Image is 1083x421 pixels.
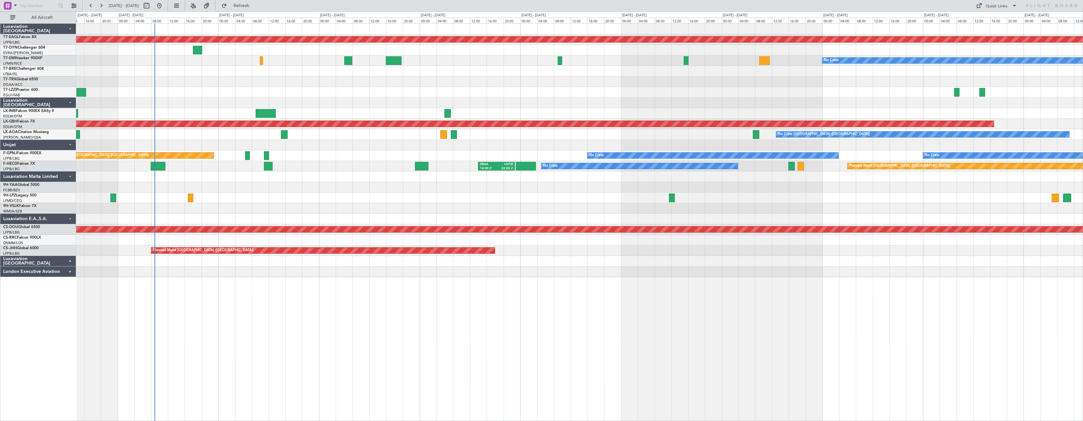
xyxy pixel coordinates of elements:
[3,183,39,187] a: 9H-YAAGlobal 5000
[228,4,255,8] span: Refresh
[3,241,23,245] a: DNMM/LOS
[118,18,134,23] div: 00:00
[621,18,638,23] div: 00:00
[285,18,302,23] div: 16:00
[537,18,554,23] div: 04:00
[957,18,973,23] div: 08:00
[3,151,41,155] a: F-GPNJFalcon 900EX
[3,167,20,171] a: LFPB/LBG
[269,18,285,23] div: 12:00
[587,18,604,23] div: 16:00
[722,18,738,23] div: 00:00
[1057,18,1074,23] div: 08:00
[3,56,42,60] a: T7-EMIHawker 900XP
[789,18,805,23] div: 16:00
[738,18,755,23] div: 04:00
[889,18,906,23] div: 16:00
[153,246,254,255] div: Planned Maint [GEOGRAPHIC_DATA] ([GEOGRAPHIC_DATA])
[320,13,345,18] div: [DATE] - [DATE]
[3,188,20,193] a: FCBB/BZV
[973,1,1020,11] button: Quick Links
[17,15,68,20] span: All Aircraft
[849,161,950,171] div: Planned Maint [GEOGRAPHIC_DATA] ([GEOGRAPHIC_DATA])
[923,18,940,23] div: 00:00
[3,194,36,197] a: 9H-LPZLegacy 500
[3,194,16,197] span: 9H-LPZ
[119,13,143,18] div: [DATE] - [DATE]
[3,204,19,208] span: 9H-VSLK
[101,18,117,23] div: 20:00
[705,18,721,23] div: 20:00
[856,18,872,23] div: 08:00
[3,82,23,87] a: DGAA/ACC
[3,246,39,250] a: CS-JHHGlobal 6000
[3,77,38,81] a: T7-TRXGlobal 6500
[1023,18,1040,23] div: 00:00
[604,18,621,23] div: 20:00
[806,18,822,23] div: 20:00
[622,13,647,18] div: [DATE] - [DATE]
[3,67,44,71] a: T7-BREChallenger 604
[571,18,587,23] div: 12:00
[497,166,513,171] div: 22:45 Z
[543,161,558,171] div: No Crew
[185,18,201,23] div: 16:00
[3,251,20,256] a: LFPB/LBG
[924,13,949,18] div: [DATE] - [DATE]
[3,225,40,229] a: CS-DOUGlobal 6500
[252,18,268,23] div: 08:00
[20,1,56,11] input: Trip Number
[940,18,956,23] div: 04:00
[3,209,22,214] a: WMSA/SZB
[3,40,20,45] a: LFPB/LBG
[480,166,497,171] div: 14:00 Z
[688,18,705,23] div: 16:00
[3,61,22,66] a: LFMN/NCE
[218,18,235,23] div: 00:00
[3,204,36,208] a: 9H-VSLKFalcon 7X
[1040,18,1057,23] div: 04:00
[3,35,36,39] a: T7-EAGLFalcon 8X
[504,18,520,23] div: 20:00
[520,18,537,23] div: 00:00
[3,230,20,235] a: LFPB/LBG
[822,18,839,23] div: 00:00
[3,35,19,39] span: T7-EAGL
[3,88,16,92] span: T7-LZZI
[772,18,789,23] div: 12:00
[235,18,252,23] div: 04:00
[3,183,18,187] span: 9H-YAA
[3,225,18,229] span: CS-DOU
[554,18,570,23] div: 08:00
[77,13,102,18] div: [DATE] - [DATE]
[3,246,17,250] span: CS-JHH
[453,18,470,23] div: 08:00
[421,13,445,18] div: [DATE] - [DATE]
[497,162,513,167] div: UGTB
[302,18,319,23] div: 20:00
[151,18,168,23] div: 08:00
[3,162,35,166] a: F-HECDFalcon 7X
[319,18,336,23] div: 00:00
[3,88,38,92] a: T7-LZZIPraetor 600
[3,77,16,81] span: T7-TRX
[3,151,17,155] span: F-GPNJ
[3,156,20,161] a: LFPB/LBG
[3,109,16,113] span: LX-INB
[655,18,671,23] div: 08:00
[3,109,54,113] a: LX-INBFalcon 900EX EASy II
[3,56,16,60] span: T7-EMI
[3,135,41,140] a: [PERSON_NAME]/QSA
[873,18,889,23] div: 12:00
[202,18,218,23] div: 20:00
[824,56,839,65] div: No Crew
[723,13,747,18] div: [DATE] - [DATE]
[521,13,546,18] div: [DATE] - [DATE]
[3,51,43,55] a: EVRA/[PERSON_NAME]
[109,3,139,9] span: [DATE] - [DATE]
[403,18,419,23] div: 20:00
[3,130,18,134] span: LX-AOA
[1024,13,1049,18] div: [DATE] - [DATE]
[990,18,1007,23] div: 16:00
[369,18,386,23] div: 12:00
